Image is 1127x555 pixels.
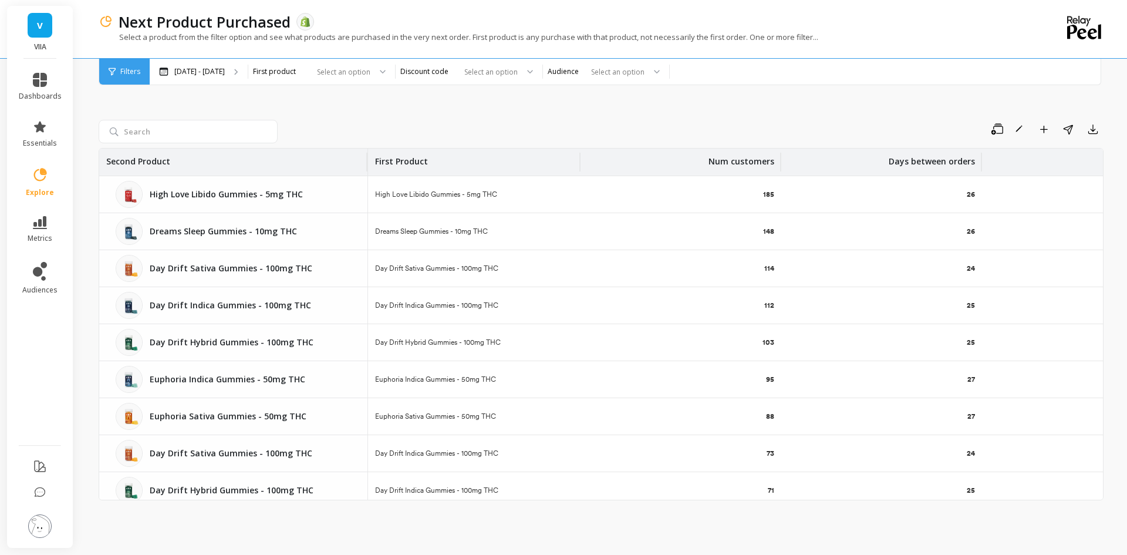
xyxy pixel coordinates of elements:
p: 27 [967,375,975,384]
img: euphoria-indica-gummies-50mg-thc-880738.png [116,366,143,393]
img: profile picture [28,514,52,538]
p: Dreams Sleep Gummies - 10mg THC [375,227,488,236]
p: Day Drift Hybrid Gummies - 100mg THC [150,337,353,348]
p: Euphoria Sativa Gummies - 50mg THC [150,411,353,422]
p: Euphoria Sativa Gummies - 50mg THC [375,412,496,421]
img: high-love-libido-gummies-5mg-thc-381255.png [116,181,143,208]
p: 112 [764,301,774,310]
p: Day Drift Indica Gummies - 100mg THC [375,301,498,310]
img: day-drift-sativa-gummies-100mg-thc-462162.png [116,255,143,282]
p: 73 [767,449,774,458]
p: Day Drift Sativa Gummies - 100mg THC [150,263,353,274]
p: 114 [764,264,774,273]
span: audiences [22,285,58,295]
p: Day Drift Indica Gummies - 100mg THC [375,486,498,495]
span: essentials [23,139,57,148]
p: 25 [967,338,975,347]
p: Day Drift Sativa Gummies - 100mg THC [375,264,498,273]
p: 25 [967,486,975,495]
img: day-drift-sativa-gummies-100mg-thc-462162.png [116,440,143,467]
p: 24 [967,449,975,458]
p: Day Drift Indica Gummies - 100mg THC [150,300,353,311]
p: 26 [967,227,975,236]
p: 24 [967,264,975,273]
p: 27 [967,412,975,421]
p: [DATE] - [DATE] [174,67,225,76]
p: 185 [763,190,774,199]
p: 71 [768,486,774,495]
p: 103 [762,338,774,347]
p: Days between orders [889,149,975,167]
img: euphoria-sativa-gummies-50mg-thc-468368.png [116,403,143,430]
img: day-drift-indica-gummies-100mg-thc-260281.png [116,292,143,319]
p: First Product [375,149,428,167]
p: VIIA [19,42,62,52]
p: Day Drift Hybrid Gummies - 100mg THC [375,338,501,347]
span: explore [26,188,54,197]
p: Day Drift Sativa Gummies - 100mg THC [150,448,353,459]
img: day-drift-hybrid-gummies-100mg-thc-733545.png [116,329,143,356]
span: metrics [28,234,52,243]
span: dashboards [19,92,62,101]
p: Dreams Sleep Gummies - 10mg THC [150,226,353,237]
p: 148 [763,227,774,236]
p: Select a product from the filter option and see what products are purchased in the very next orde... [99,32,818,42]
p: Euphoria Indica Gummies - 50mg THC [375,375,496,384]
img: header icon [99,15,113,29]
p: Next Product Purchased [119,12,291,32]
p: High Love Libido Gummies - 5mg THC [375,190,497,199]
p: 95 [766,375,774,384]
p: Euphoria Indica Gummies - 50mg THC [150,374,353,385]
img: api.shopify.svg [300,16,311,27]
p: Day Drift Indica Gummies - 100mg THC [375,449,498,458]
span: V [37,19,43,32]
p: Second Product [106,149,170,167]
p: Day Drift Hybrid Gummies - 100mg THC [150,485,353,496]
p: Num customers [708,149,774,167]
span: Filters [120,67,140,76]
img: day-drift-hybrid-gummies-100mg-thc-733545.png [116,477,143,504]
input: Search [99,120,278,143]
p: 25 [967,301,975,310]
img: dreams-sleep-gummies-10mg-thc-868099.png [116,218,143,245]
p: 88 [766,412,774,421]
p: 26 [967,190,975,199]
p: High Love Libido Gummies - 5mg THC [150,189,353,200]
